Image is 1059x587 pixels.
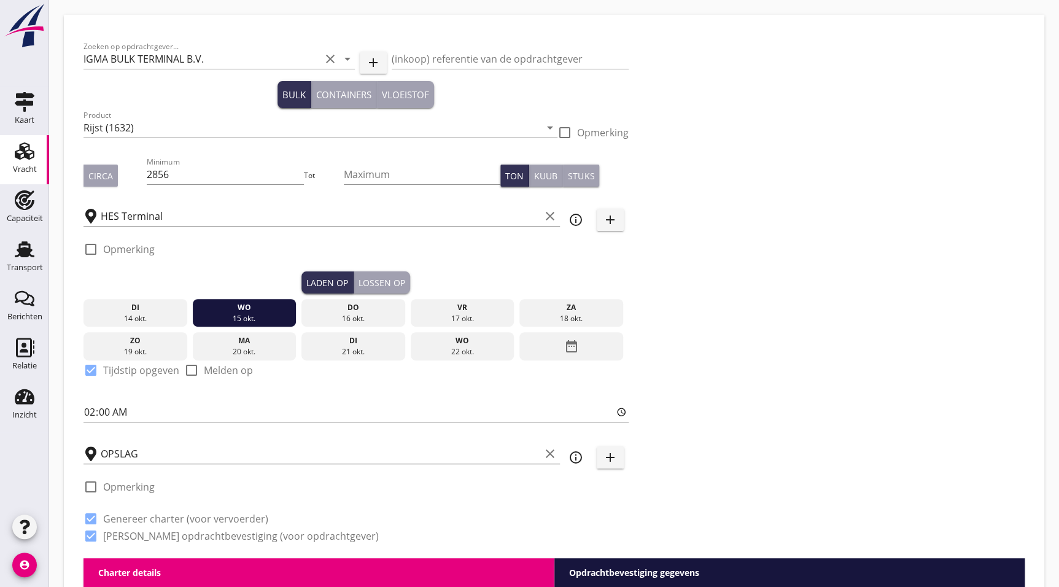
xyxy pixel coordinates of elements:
[204,364,253,376] label: Melden op
[87,346,184,357] div: 19 okt.
[413,302,511,313] div: vr
[305,302,402,313] div: do
[87,313,184,324] div: 14 okt.
[529,165,563,187] button: Kuub
[87,335,184,346] div: zo
[577,126,629,139] label: Opmerking
[568,450,583,465] i: info_outline
[147,165,303,184] input: Minimum
[564,335,578,357] i: date_range
[359,276,405,289] div: Lossen op
[366,55,381,70] i: add
[311,81,377,108] button: Containers
[101,444,540,464] input: Losplaats
[340,52,355,66] i: arrow_drop_down
[413,313,511,324] div: 17 okt.
[282,88,306,102] div: Bulk
[7,263,43,271] div: Transport
[413,346,511,357] div: 22 okt.
[522,302,620,313] div: za
[603,450,618,465] i: add
[87,302,184,313] div: di
[500,165,529,187] button: Ton
[7,313,42,321] div: Berichten
[195,346,293,357] div: 20 okt.
[12,362,37,370] div: Relatie
[392,49,629,69] input: (inkoop) referentie van de opdrachtgever
[543,209,557,224] i: clear
[195,335,293,346] div: ma
[304,170,344,181] div: Tot
[543,120,557,135] i: arrow_drop_down
[305,335,402,346] div: di
[7,214,43,222] div: Capaciteit
[316,88,371,102] div: Containers
[12,553,37,577] i: account_circle
[12,411,37,419] div: Inzicht
[103,481,155,493] label: Opmerking
[13,165,37,173] div: Vracht
[413,335,511,346] div: wo
[344,165,500,184] input: Maximum
[382,88,429,102] div: Vloeistof
[277,81,311,108] button: Bulk
[505,169,524,182] div: Ton
[103,364,179,376] label: Tijdstip opgeven
[534,169,557,182] div: Kuub
[83,165,118,187] button: Circa
[543,446,557,461] i: clear
[306,276,348,289] div: Laden op
[103,530,379,542] label: [PERSON_NAME] opdrachtbevestiging (voor opdrachtgever)
[103,243,155,255] label: Opmerking
[15,116,34,124] div: Kaart
[2,3,47,49] img: logo-small.a267ee39.svg
[522,313,620,324] div: 18 okt.
[568,169,594,182] div: Stuks
[305,313,402,324] div: 16 okt.
[88,169,113,182] div: Circa
[103,513,268,525] label: Genereer charter (voor vervoerder)
[195,313,293,324] div: 15 okt.
[603,212,618,227] i: add
[301,271,354,293] button: Laden op
[83,49,320,69] input: Zoeken op opdrachtgever...
[563,165,599,187] button: Stuks
[323,52,338,66] i: clear
[195,302,293,313] div: wo
[568,212,583,227] i: info_outline
[305,346,402,357] div: 21 okt.
[377,81,434,108] button: Vloeistof
[101,206,540,226] input: Laadplaats
[83,118,540,138] input: Product
[354,271,410,293] button: Lossen op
